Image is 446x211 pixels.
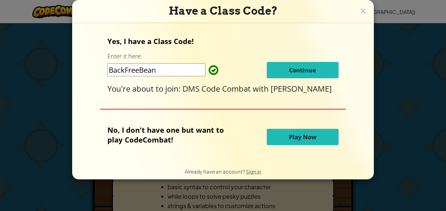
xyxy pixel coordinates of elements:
[267,62,339,78] button: Continue
[107,125,234,144] p: No, I don't have one but want to play CodeCombat!
[185,168,246,174] span: Already have an account?
[169,4,278,17] span: Have a Class Code?
[183,83,253,94] span: DMS Code Combat
[359,7,367,16] img: close icon
[107,83,183,94] span: You're about to join:
[246,168,261,174] a: Sign in
[253,83,271,94] span: with
[289,133,316,141] span: Play Now
[271,83,332,94] span: [PERSON_NAME]
[107,36,338,46] p: Yes, I have a Class Code!
[107,52,142,60] label: Enter it here:
[267,129,339,145] button: Play Now
[289,66,316,74] span: Continue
